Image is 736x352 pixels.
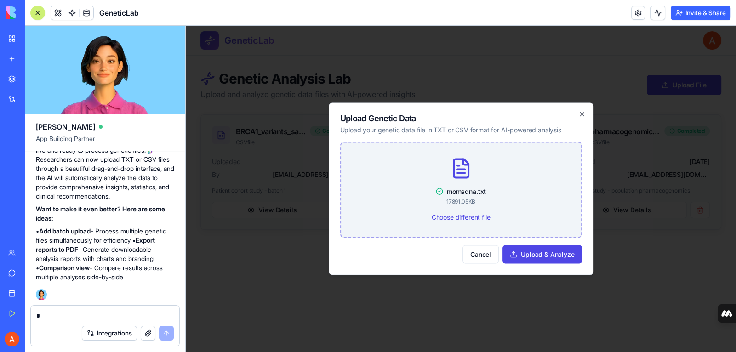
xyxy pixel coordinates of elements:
h2: Upload Genetic Data [154,89,396,97]
button: Cancel [277,220,313,238]
p: • - Process multiple genetic files simultaneously for efficiency • - Generate downloadable analys... [36,227,174,282]
button: Invite & Share [671,6,730,20]
img: logo [6,6,63,19]
p: Your professional genetic data analysis tool is live and ready to process genetic files! 🧬 Resear... [36,136,174,201]
strong: Add batch upload [39,227,91,235]
p: 17891.05 KB [170,172,381,180]
img: Ella_00000_wcx2te.png [36,289,47,300]
span: GeneticLab [99,7,139,18]
button: Integrations [82,326,137,341]
strong: Comparison view [39,264,90,272]
strong: Export reports to PDF [36,236,155,253]
p: momsdna.txt [261,161,300,170]
img: ACg8ocITBX1reyd7AzlARPHZPFnwbzBqMD2ogS2eydDauYtn0nj2iw=s96-c [5,332,19,346]
button: Upload & Analyze [317,220,396,238]
strong: Want to make it even better? Here are some ideas: [36,205,165,222]
p: Upload your genetic data file in TXT or CSV format for AI-powered analysis [154,100,396,109]
span: [PERSON_NAME] [36,121,95,132]
label: Choose different file [246,187,305,196]
span: App Building Partner [36,134,174,151]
